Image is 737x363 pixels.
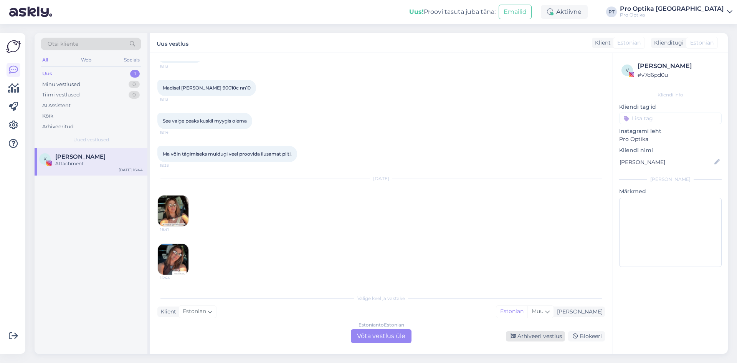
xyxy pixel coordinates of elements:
[499,5,532,19] button: Emailid
[554,308,603,316] div: [PERSON_NAME]
[496,306,527,317] div: Estonian
[55,160,143,167] div: Attachment
[42,81,80,88] div: Minu vestlused
[158,196,188,226] img: attachment
[42,70,52,78] div: Uus
[619,135,722,143] p: Pro Optika
[606,7,617,17] div: PT
[351,329,411,343] div: Võta vestlus üle
[129,91,140,99] div: 0
[592,39,611,47] div: Klient
[619,103,722,111] p: Kliendi tag'id
[48,40,78,48] span: Otsi kliente
[620,6,724,12] div: Pro Optika [GEOGRAPHIC_DATA]
[620,6,732,18] a: Pro Optika [GEOGRAPHIC_DATA]Pro Optika
[160,63,188,69] span: 18:13
[160,275,189,281] span: 16:44
[157,295,605,302] div: Valige keel ja vastake
[55,153,106,160] span: Katriine Mark
[532,308,544,315] span: Muu
[157,308,176,316] div: Klient
[160,129,188,135] span: 18:14
[620,12,724,18] div: Pro Optika
[183,307,206,316] span: Estonian
[619,176,722,183] div: [PERSON_NAME]
[409,7,496,17] div: Proovi tasuta juba täna:
[119,167,143,173] div: [DATE] 16:44
[619,146,722,154] p: Kliendi nimi
[6,39,21,54] img: Askly Logo
[73,136,109,143] span: Uued vestlused
[568,331,605,341] div: Blokeeri
[42,102,71,109] div: AI Assistent
[41,55,50,65] div: All
[617,39,641,47] span: Estonian
[43,156,47,162] span: K
[160,227,189,232] span: 16:41
[157,38,188,48] label: Uus vestlus
[626,67,629,73] span: v
[42,112,53,120] div: Kõik
[359,322,404,328] div: Estonian to Estonian
[79,55,93,65] div: Web
[619,113,722,124] input: Lisa tag
[619,91,722,98] div: Kliendi info
[160,96,188,102] span: 18:13
[409,8,424,15] b: Uus!
[42,123,74,131] div: Arhiveeritud
[620,158,713,166] input: Lisa nimi
[129,81,140,88] div: 0
[157,175,605,182] div: [DATE]
[619,127,722,135] p: Instagrami leht
[638,61,719,71] div: [PERSON_NAME]
[638,71,719,79] div: # v7d6pd0u
[163,151,292,157] span: Ma võin tägimiseks muidugi veel proovida ilusamat pilti.
[651,39,684,47] div: Klienditugi
[506,331,565,341] div: Arhiveeri vestlus
[163,85,251,91] span: Madisel [PERSON_NAME] 90010c nn10
[160,162,188,168] span: 18:33
[690,39,714,47] span: Estonian
[541,5,588,19] div: Aktiivne
[619,187,722,196] p: Märkmed
[130,70,140,78] div: 1
[158,244,188,275] img: attachment
[122,55,141,65] div: Socials
[163,118,247,124] span: See valge peaks kuskil myygis olema
[42,91,80,99] div: Tiimi vestlused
